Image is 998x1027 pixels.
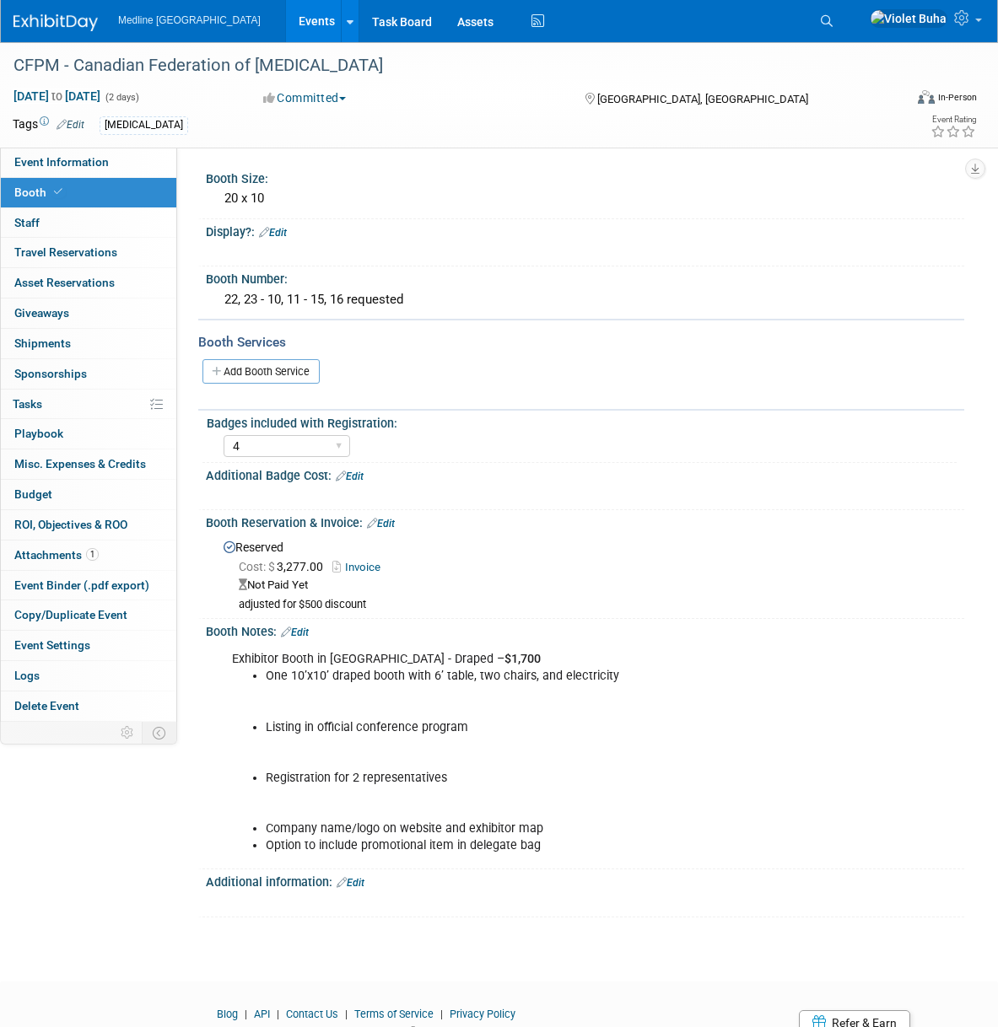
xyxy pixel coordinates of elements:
a: Edit [57,119,84,131]
span: 1 [86,548,99,561]
a: Giveaways [1,298,176,328]
a: Edit [337,877,364,889]
li: Option to include promotional item in delegate bag [266,837,802,854]
span: to [49,89,65,103]
div: [MEDICAL_DATA] [100,116,188,134]
div: Reserved [218,535,952,612]
a: Playbook [1,419,176,449]
span: Tasks [13,397,42,411]
span: Delete Event [14,699,79,712]
a: Tasks [1,390,176,419]
a: Travel Reservations [1,238,176,267]
a: Budget [1,480,176,509]
td: Tags [13,116,84,135]
div: Additional Badge Cost: [206,463,964,485]
b: $1,700 [504,652,541,666]
div: CFPM - Canadian Federation of [MEDICAL_DATA] [8,51,883,81]
a: Event Binder (.pdf export) [1,571,176,600]
div: 20 x 10 [218,186,952,212]
span: | [436,1008,447,1020]
span: Event Settings [14,638,90,652]
div: Booth Services [198,333,964,352]
span: Medline [GEOGRAPHIC_DATA] [118,14,261,26]
a: Edit [259,227,287,239]
span: | [341,1008,352,1020]
td: Toggle Event Tabs [143,722,177,744]
button: Committed [257,89,353,106]
span: Misc. Expenses & Credits [14,457,146,470]
a: ROI, Objectives & ROO [1,510,176,540]
span: Budget [14,487,52,501]
a: Delete Event [1,691,176,721]
span: Staff [14,216,40,229]
td: Personalize Event Tab Strip [113,722,143,744]
a: Add Booth Service [202,359,320,384]
span: ROI, Objectives & ROO [14,518,127,531]
span: Copy/Duplicate Event [14,608,127,621]
img: Violet Buha [870,9,947,28]
a: Logs [1,661,176,691]
a: Blog [217,1008,238,1020]
span: 3,277.00 [239,560,330,573]
a: Edit [281,626,309,638]
a: Attachments1 [1,540,176,570]
div: Exhibitor Booth in [GEOGRAPHIC_DATA] - Draped – [220,643,812,863]
div: adjusted for $500 discount [239,598,952,612]
span: Sponsorships [14,367,87,380]
li: One 10’x10’ draped booth with 6’ table, two chairs, and electricity [266,668,802,718]
div: Event Rating [931,116,976,124]
span: Travel Reservations [14,245,117,259]
span: Playbook [14,427,63,440]
span: | [240,1008,251,1020]
a: Edit [336,470,364,482]
a: Sponsorships [1,359,176,389]
span: Attachments [14,548,99,562]
a: Terms of Service [354,1008,434,1020]
span: Booth [14,186,66,199]
span: Asset Reservations [14,276,115,289]
div: Booth Notes: [206,619,964,641]
span: | [272,1008,283,1020]
img: Format-Inperson.png [918,90,935,104]
a: API [254,1008,270,1020]
div: Booth Number: [206,266,964,288]
span: Event Information [14,155,109,169]
div: Not Paid Yet [239,578,952,594]
a: Edit [367,518,395,530]
span: Giveaways [14,306,69,320]
div: Display?: [206,219,964,241]
div: In-Person [937,91,977,104]
a: Shipments [1,329,176,358]
a: Privacy Policy [450,1008,515,1020]
a: Asset Reservations [1,268,176,298]
span: Event Binder (.pdf export) [14,578,149,592]
a: Contact Us [286,1008,338,1020]
li: Listing in official conference program [266,719,802,770]
span: (2 days) [104,92,139,103]
li: Company name/logo on website and exhibitor map [266,820,802,837]
a: Copy/Duplicate Event [1,600,176,630]
a: Event Settings [1,631,176,660]
i: Booth reservation complete [54,187,62,196]
img: ExhibitDay [13,14,98,31]
span: [DATE] [DATE] [13,89,101,104]
div: Badges included with Registration: [207,411,957,432]
a: Event Information [1,148,176,177]
div: Additional information: [206,869,964,891]
div: Event Format [827,88,977,113]
a: Invoice [332,561,389,573]
a: Booth [1,178,176,207]
span: Shipments [14,336,71,350]
a: Misc. Expenses & Credits [1,449,176,479]
span: Logs [14,669,40,682]
span: [GEOGRAPHIC_DATA], [GEOGRAPHIC_DATA] [597,93,808,105]
span: Cost: $ [239,560,277,573]
li: Registration for 2 representatives [266,770,802,820]
div: 22, 23 - 10, 11 - 15, 16 requested [218,287,952,313]
a: Staff [1,208,176,238]
div: Booth Size: [206,166,964,187]
div: Booth Reservation & Invoice: [206,510,964,532]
